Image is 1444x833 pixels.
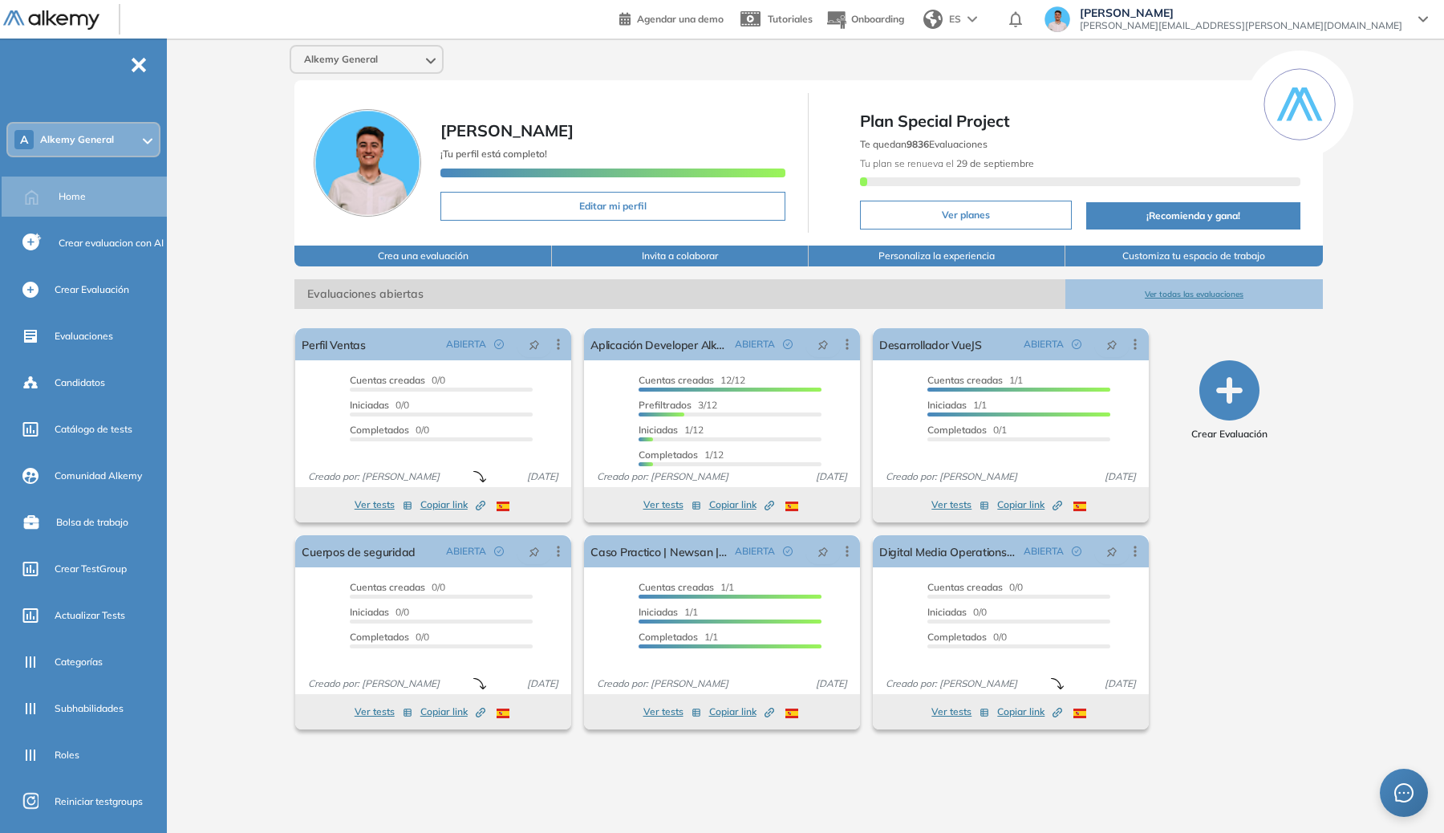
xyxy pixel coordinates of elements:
a: Desarrollador VueJS [879,328,982,360]
span: 3/12 [639,399,717,411]
span: ABIERTA [1024,337,1064,351]
span: Home [59,189,86,204]
span: check-circle [783,339,793,349]
span: Plan Special Project [860,109,1300,133]
span: 1/12 [639,449,724,461]
span: Creado por: [PERSON_NAME] [590,469,735,484]
span: message [1394,783,1414,803]
img: ESP [497,709,509,718]
span: Iniciadas [639,606,678,618]
span: 0/0 [350,581,445,593]
span: 1/1 [639,606,698,618]
span: [DATE] [809,469,854,484]
span: pushpin [529,338,540,351]
span: Cuentas creadas [639,581,714,593]
span: ES [949,12,961,26]
span: Creado por: [PERSON_NAME] [302,469,446,484]
span: Comunidad Alkemy [55,469,142,483]
span: Subhabilidades [55,701,124,716]
span: 0/0 [927,631,1007,643]
button: Onboarding [825,2,904,37]
button: pushpin [1094,331,1130,357]
span: Prefiltrados [639,399,692,411]
button: Editar mi perfil [440,192,785,221]
span: 0/0 [350,606,409,618]
span: Creado por: [PERSON_NAME] [879,677,1024,691]
span: [PERSON_NAME][EMAIL_ADDRESS][PERSON_NAME][DOMAIN_NAME] [1080,19,1402,32]
button: Copiar link [709,702,774,721]
b: 9836 [907,138,929,150]
span: Actualizar Tests [55,608,125,623]
span: [DATE] [521,469,565,484]
span: Completados [639,449,698,461]
button: pushpin [517,538,552,564]
span: pushpin [817,338,829,351]
button: Personaliza la experiencia [809,246,1065,266]
span: Iniciadas [639,424,678,436]
button: Ver todas las evaluaciones [1065,279,1322,309]
span: pushpin [1106,338,1117,351]
img: ESP [497,502,509,511]
span: Alkemy General [40,133,114,146]
button: Ver tests [931,495,989,514]
span: ABIERTA [735,337,775,351]
button: Customiza tu espacio de trabajo [1065,246,1322,266]
span: Roles [55,748,79,762]
span: ABIERTA [446,544,486,559]
span: [DATE] [521,677,565,691]
span: 1/1 [927,374,1023,386]
img: ESP [1073,502,1086,511]
span: Crear TestGroup [55,562,127,576]
span: Crear Evaluación [55,282,129,297]
span: 1/1 [639,581,734,593]
span: Completados [927,424,987,436]
button: pushpin [517,331,552,357]
span: Copiar link [709,705,774,719]
span: Cuentas creadas [350,581,425,593]
a: Agendar una demo [619,8,724,27]
span: Copiar link [420,498,485,512]
button: Ver tests [643,495,701,514]
span: pushpin [817,545,829,558]
span: Te quedan Evaluaciones [860,138,988,150]
span: A [20,133,28,146]
button: Crea una evaluación [294,246,551,266]
span: Iniciadas [927,399,967,411]
span: 12/12 [639,374,745,386]
img: Foto de perfil [314,109,421,217]
span: 0/0 [927,581,1023,593]
span: check-circle [1072,547,1081,556]
span: check-circle [1072,339,1081,349]
a: Digital Media Operations Manager [879,535,1017,567]
span: Evaluaciones abiertas [294,279,1065,309]
span: Crear Evaluación [1191,427,1268,441]
span: 0/0 [350,424,429,436]
span: pushpin [1106,545,1117,558]
a: Cuerpos de seguridad [302,535,416,567]
span: Creado por: [PERSON_NAME] [590,677,735,691]
img: world [923,10,943,29]
span: 0/1 [927,424,1007,436]
span: Alkemy General [304,53,378,66]
span: Creado por: [PERSON_NAME] [879,469,1024,484]
span: Cuentas creadas [639,374,714,386]
span: 0/0 [350,631,429,643]
span: 1/12 [639,424,704,436]
span: [PERSON_NAME] [440,120,574,140]
span: 0/0 [350,374,445,386]
span: Tu plan se renueva el [860,157,1034,169]
span: Evaluaciones [55,329,113,343]
span: Completados [350,631,409,643]
span: [DATE] [1098,469,1142,484]
span: check-circle [494,339,504,349]
button: Copiar link [997,702,1062,721]
button: Copiar link [709,495,774,514]
span: Iniciadas [927,606,967,618]
span: Onboarding [851,13,904,25]
span: ABIERTA [1024,544,1064,559]
span: pushpin [529,545,540,558]
span: Copiar link [709,498,774,512]
span: Candidatos [55,376,105,390]
button: Ver tests [931,702,989,721]
a: Perfil Ventas [302,328,366,360]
